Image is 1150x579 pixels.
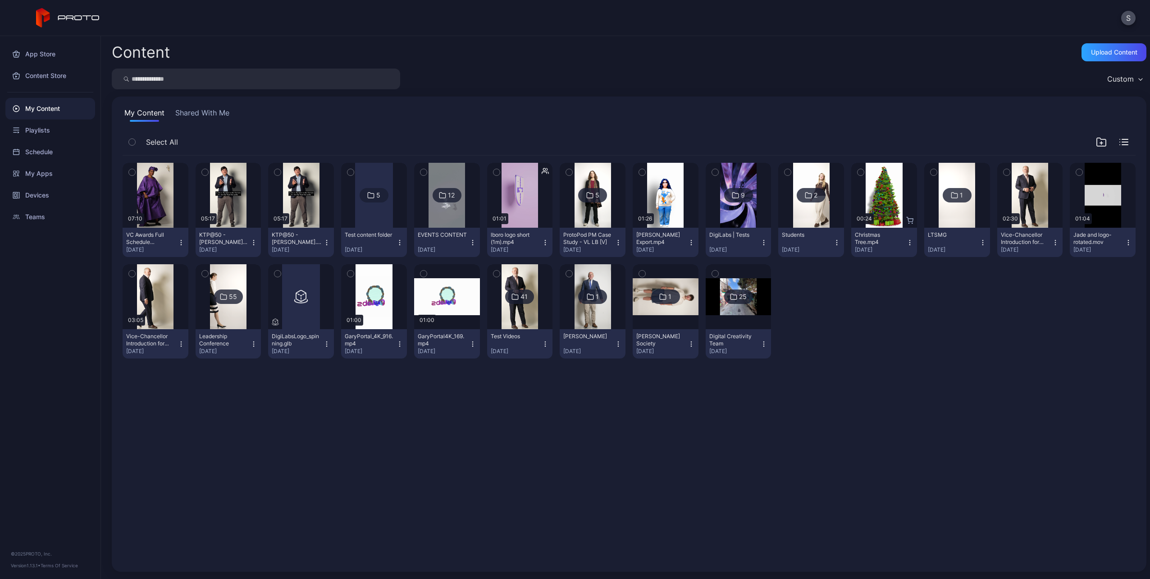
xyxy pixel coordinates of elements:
[341,228,407,257] button: Test content folder[DATE]
[1073,246,1125,253] div: [DATE]
[341,329,407,358] button: GaryPortal_4K_916.mp4[DATE]
[782,246,833,253] div: [DATE]
[563,333,613,340] div: Simon Foster
[1091,49,1137,56] div: Upload Content
[5,206,95,228] a: Teams
[199,246,251,253] div: [DATE]
[636,246,688,253] div: [DATE]
[851,228,917,257] button: Christmas Tree.mp4[DATE]
[706,228,771,257] button: DigiLabs | Tests[DATE]
[636,348,688,355] div: [DATE]
[418,231,467,239] div: EVENTS CONTENT
[709,246,761,253] div: [DATE]
[199,348,251,355] div: [DATE]
[1001,231,1050,246] div: Vice-Chancellor Introduction for Open Day.mp4
[11,550,90,557] div: © 2025 PROTO, Inc.
[563,231,613,246] div: ProtoPod PM Case Study - VL LB [V]
[709,231,759,239] div: DigiLabs | Tests
[345,348,396,355] div: [DATE]
[173,107,231,122] button: Shared With Me
[345,246,396,253] div: [DATE]
[814,191,817,199] div: 2
[706,329,771,358] button: Digital Creativity Team[DATE]
[855,246,906,253] div: [DATE]
[560,329,625,358] button: [PERSON_NAME][DATE]
[633,228,698,257] button: [PERSON_NAME] Export.mp4[DATE]
[112,45,170,60] div: Content
[520,293,528,301] div: 41
[596,293,599,301] div: 1
[345,333,394,347] div: GaryPortal_4K_916.mp4
[960,191,963,199] div: 1
[5,65,95,87] a: Content Store
[268,228,334,257] button: KTP@50 - [PERSON_NAME].mp4[DATE]
[1107,74,1134,83] div: Custom
[199,333,249,347] div: Leadership Conference
[418,333,467,347] div: GaryPortal4K_169.mp4
[1082,43,1146,61] button: Upload Content
[126,231,176,246] div: VC Awards Full Schedule V2(1).mp4
[668,293,671,301] div: 1
[491,333,540,340] div: Test Videos
[123,228,188,257] button: VC Awards Full Schedule V2(1).mp4[DATE]
[448,191,455,199] div: 12
[414,329,480,358] button: GaryPortal4K_169.mp4[DATE]
[123,107,166,122] button: My Content
[146,137,178,147] span: Select All
[5,184,95,206] a: Devices
[5,43,95,65] a: App Store
[268,329,334,358] button: DigiLabsLogo_spinning.glb[DATE]
[782,231,831,239] div: Students
[199,231,249,246] div: KTP@50 - Dan Parsons V3.mp4
[997,228,1063,257] button: Vice-Chancellor Introduction for Open Day.mp4[DATE]
[928,231,977,239] div: LTSMG
[928,246,979,253] div: [DATE]
[41,563,78,568] a: Terms Of Service
[633,329,698,358] button: [PERSON_NAME] Society[DATE]
[563,246,615,253] div: [DATE]
[126,333,176,347] div: Vice-Chancellor Introduction for Halls.mp4
[418,246,469,253] div: [DATE]
[709,348,761,355] div: [DATE]
[5,141,95,163] a: Schedule
[126,246,178,253] div: [DATE]
[487,228,553,257] button: lboro logo short (1m).mp4[DATE]
[229,293,237,301] div: 55
[272,246,323,253] div: [DATE]
[1121,11,1136,25] button: S
[5,98,95,119] a: My Content
[563,348,615,355] div: [DATE]
[11,563,41,568] span: Version 1.13.1 •
[560,228,625,257] button: ProtoPod PM Case Study - VL LB [V][DATE]
[636,333,686,347] div: Schofield Society
[5,119,95,141] a: Playlists
[5,163,95,184] a: My Apps
[1001,246,1052,253] div: [DATE]
[491,231,540,246] div: lboro logo short (1m).mp4
[709,333,759,347] div: Digital Creativity Team
[924,228,990,257] button: LTSMG[DATE]
[272,231,321,246] div: KTP@50 - Dan Parsons.mp4
[778,228,844,257] button: Students[DATE]
[487,329,553,358] button: Test Videos[DATE]
[1073,231,1123,246] div: Jade and logo-rotated.mov
[345,231,394,239] div: Test content folder
[595,191,599,199] div: 5
[491,246,542,253] div: [DATE]
[126,348,178,355] div: [DATE]
[196,329,261,358] button: Leadership Conference[DATE]
[418,348,469,355] div: [DATE]
[1103,69,1146,89] button: Custom
[1070,228,1136,257] button: Jade and logo-rotated.mov[DATE]
[376,191,380,199] div: 5
[272,348,323,355] div: [DATE]
[636,231,686,246] div: Sara Export.mp4
[855,231,904,246] div: Christmas Tree.mp4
